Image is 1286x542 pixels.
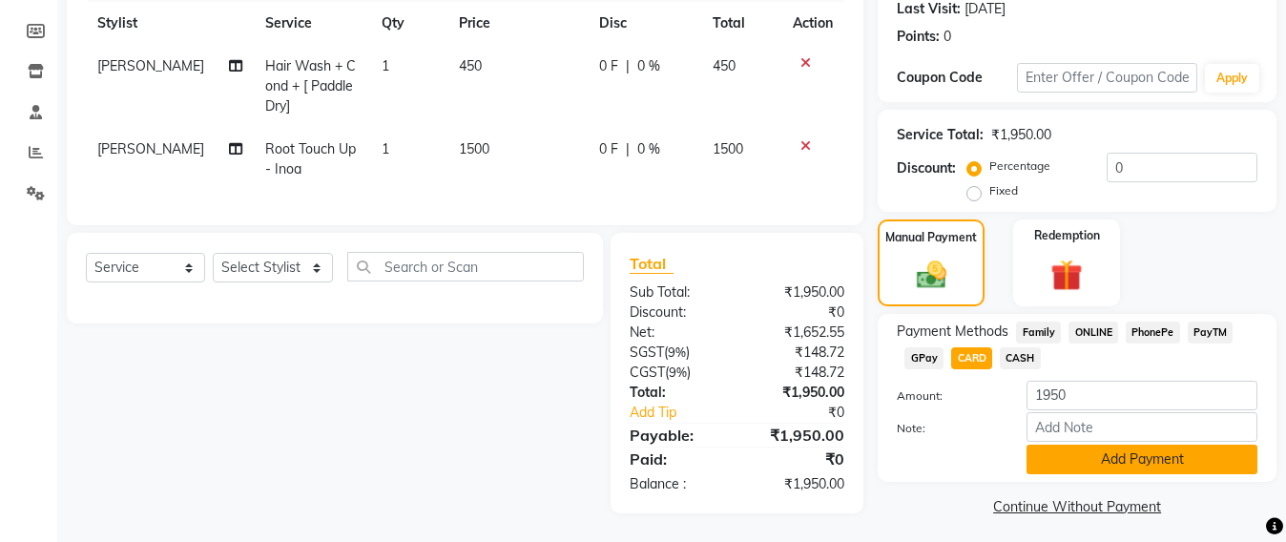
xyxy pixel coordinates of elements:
span: ONLINE [1068,322,1118,344]
span: 0 % [637,56,660,76]
div: ₹148.72 [737,343,860,363]
span: 0 % [637,139,660,159]
span: 0 F [599,56,618,76]
img: _gift.svg [1041,256,1092,295]
button: Add Payment [1027,445,1257,474]
th: Price [447,2,588,45]
div: ( ) [615,363,737,383]
input: Search or Scan [347,252,584,281]
span: 9% [668,344,686,360]
div: ₹1,652.55 [737,323,860,343]
div: ₹1,950.00 [737,474,860,494]
span: [PERSON_NAME] [97,57,204,74]
label: Amount: [882,387,1012,405]
span: 1500 [713,140,743,157]
label: Fixed [989,182,1018,199]
span: 1500 [459,140,489,157]
div: Paid: [615,448,737,470]
div: ₹1,950.00 [737,383,860,403]
span: PayTM [1188,322,1234,344]
div: Net: [615,323,737,343]
th: Disc [588,2,700,45]
label: Manual Payment [885,229,977,246]
span: Payment Methods [897,322,1008,342]
div: ₹1,950.00 [737,424,860,447]
label: Redemption [1034,227,1100,244]
label: Note: [882,420,1012,437]
img: _cash.svg [907,258,956,292]
span: GPay [904,347,944,369]
div: 0 [944,27,951,47]
div: ( ) [615,343,737,363]
span: CARD [951,347,992,369]
div: Discount: [897,158,956,178]
th: Action [781,2,844,45]
span: 9% [669,365,687,380]
span: SGST [630,344,664,361]
th: Stylist [86,2,254,45]
div: ₹0 [737,448,860,470]
input: Add Note [1027,412,1257,442]
th: Qty [370,2,447,45]
div: ₹1,950.00 [737,282,860,302]
span: | [626,139,630,159]
th: Service [254,2,370,45]
div: Balance : [615,474,737,494]
label: Percentage [989,157,1050,175]
span: PhonePe [1126,322,1180,344]
span: Root Touch Up - Inoa [265,140,356,177]
div: Points: [897,27,940,47]
div: ₹148.72 [737,363,860,383]
div: ₹0 [757,403,859,423]
span: [PERSON_NAME] [97,140,204,157]
span: Hair Wash + Cond + [ Paddle Dry] [265,57,356,115]
span: 450 [459,57,482,74]
div: Payable: [615,424,737,447]
div: Sub Total: [615,282,737,302]
span: 450 [713,57,736,74]
span: 1 [382,57,389,74]
a: Continue Without Payment [882,497,1273,517]
span: Family [1016,322,1061,344]
div: Total: [615,383,737,403]
button: Apply [1205,64,1259,93]
input: Amount [1027,381,1257,410]
span: CGST [630,364,665,381]
span: CASH [1000,347,1041,369]
span: Total [630,254,674,274]
div: Coupon Code [897,68,1017,88]
a: Add Tip [615,403,757,423]
input: Enter Offer / Coupon Code [1017,63,1197,93]
div: Service Total: [897,125,984,145]
span: 1 [382,140,389,157]
th: Total [701,2,782,45]
span: 0 F [599,139,618,159]
div: ₹0 [737,302,860,323]
div: Discount: [615,302,737,323]
span: | [626,56,630,76]
div: ₹1,950.00 [991,125,1051,145]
